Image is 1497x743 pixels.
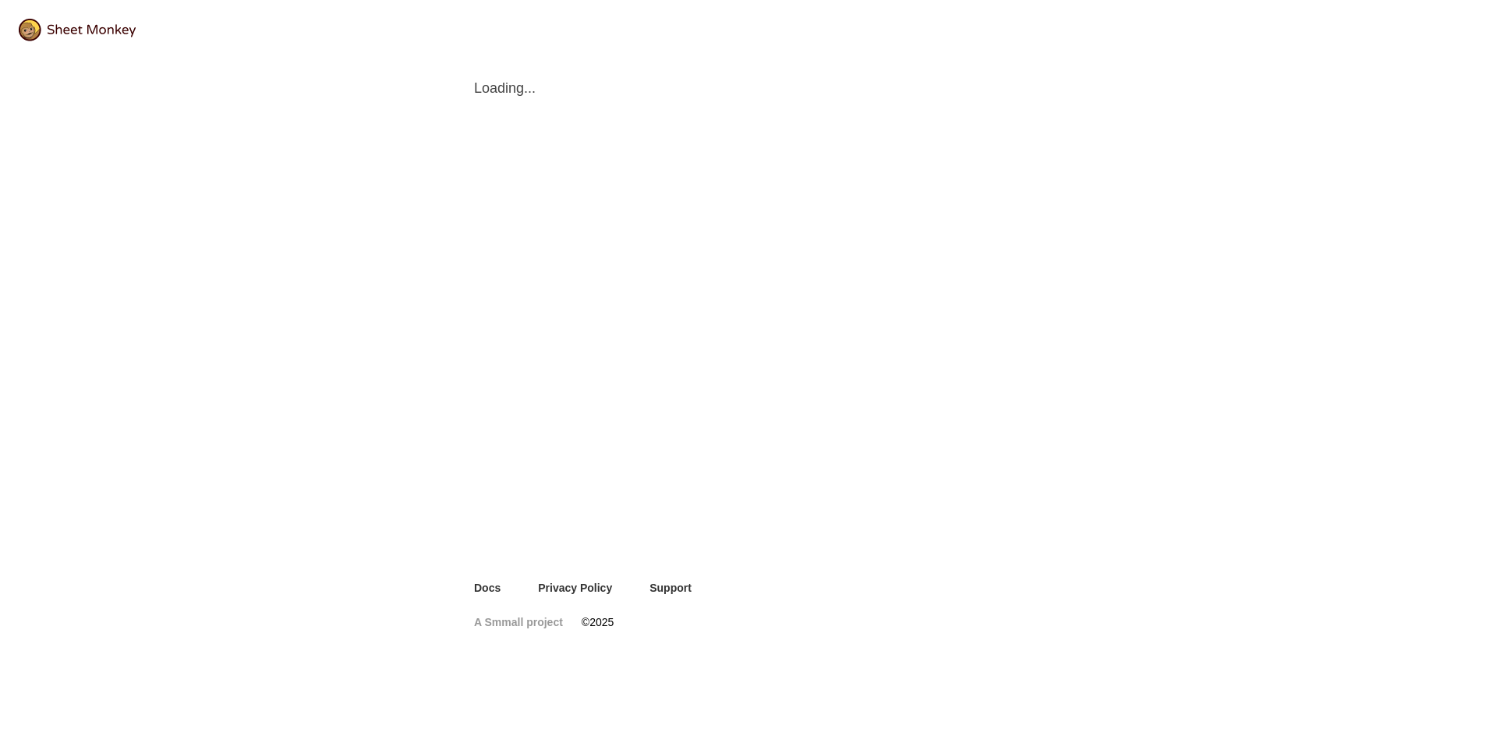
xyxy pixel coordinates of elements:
[582,614,614,630] span: © 2025
[19,19,136,41] img: logo@2x.png
[474,580,501,596] a: Docs
[538,580,612,596] a: Privacy Policy
[649,580,692,596] a: Support
[474,79,1023,97] span: Loading...
[474,614,563,630] a: A Smmall project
